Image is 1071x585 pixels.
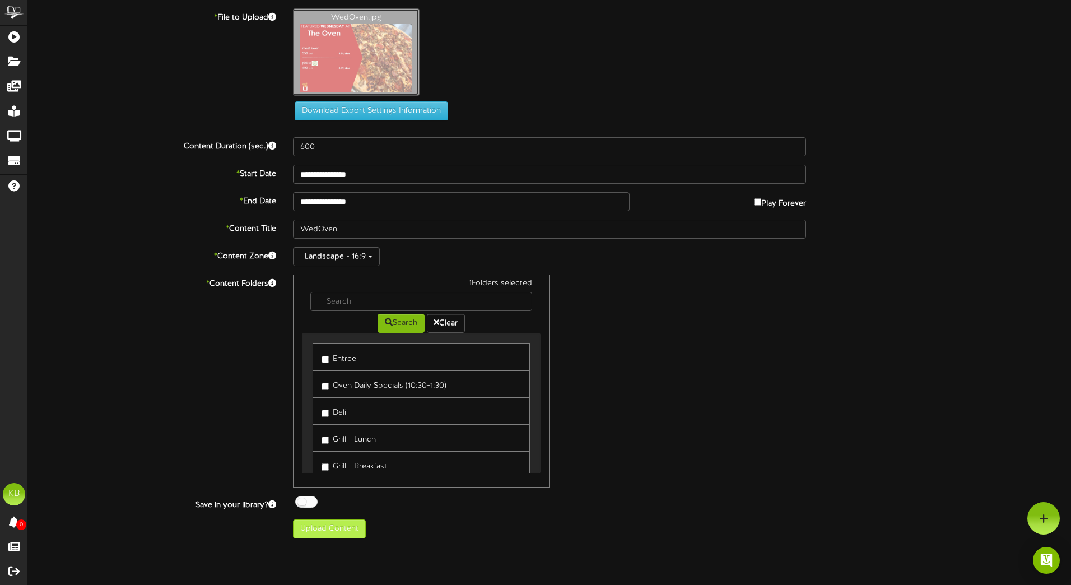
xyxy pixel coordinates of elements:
label: Play Forever [754,192,806,210]
label: Deli [322,403,346,419]
label: Content Folders [20,275,285,290]
label: Grill - Breakfast [322,457,387,472]
label: Save in your library? [20,496,285,511]
div: KB [3,483,25,505]
label: File to Upload [20,8,285,24]
button: Upload Content [293,519,366,538]
label: Entree [322,350,356,365]
span: 0 [16,519,26,530]
input: Grill - Breakfast [322,463,329,471]
button: Download Export Settings Information [295,101,448,120]
input: Title of this Content [293,220,806,239]
input: Deli [322,410,329,417]
label: Oven Daily Specials (10:30-1:30) [322,377,446,392]
label: Start Date [20,165,285,180]
label: Content Title [20,220,285,235]
label: Grill - Lunch [322,430,376,445]
input: Play Forever [754,198,761,206]
input: Entree [322,356,329,363]
input: Oven Daily Specials (10:30-1:30) [322,383,329,390]
div: Open Intercom Messenger [1033,547,1060,574]
a: Download Export Settings Information [289,107,448,115]
input: Grill - Lunch [322,437,329,444]
button: Search [378,314,425,333]
label: End Date [20,192,285,207]
input: -- Search -- [310,292,532,311]
button: Clear [427,314,465,333]
label: Content Zone [20,247,285,262]
div: 1 Folders selected [302,278,541,292]
label: Content Duration (sec.) [20,137,285,152]
button: Landscape - 16:9 [293,247,380,266]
